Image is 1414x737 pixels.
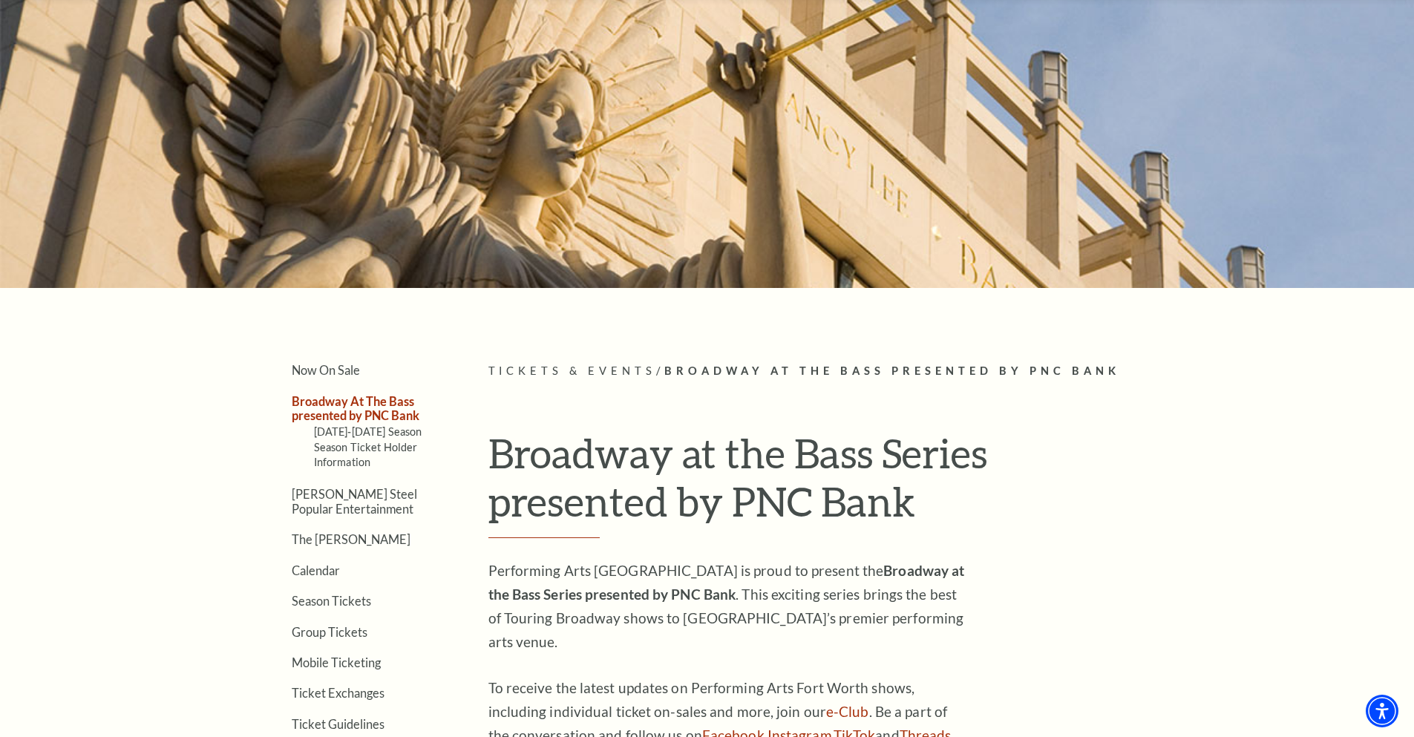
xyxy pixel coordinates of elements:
[488,559,971,654] p: Performing Arts [GEOGRAPHIC_DATA] is proud to present the . This exciting series brings the best ...
[488,364,657,377] span: Tickets & Events
[664,364,1120,377] span: Broadway At The Bass presented by PNC Bank
[292,487,417,515] a: [PERSON_NAME] Steel Popular Entertainment
[826,703,869,720] a: e-Club
[292,625,367,639] a: Group Tickets
[292,686,384,700] a: Ticket Exchanges
[488,562,965,603] strong: Broadway at the Bass Series presented by PNC Bank
[292,563,340,577] a: Calendar
[292,655,381,669] a: Mobile Ticketing
[314,425,422,438] a: [DATE]-[DATE] Season
[292,363,360,377] a: Now On Sale
[292,532,410,546] a: The [PERSON_NAME]
[292,594,371,608] a: Season Tickets
[488,362,1168,381] p: /
[1366,695,1398,727] div: Accessibility Menu
[488,429,1168,538] h1: Broadway at the Bass Series presented by PNC Bank
[292,394,419,422] a: Broadway At The Bass presented by PNC Bank
[292,717,384,731] a: Ticket Guidelines
[314,441,418,468] a: Season Ticket Holder Information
